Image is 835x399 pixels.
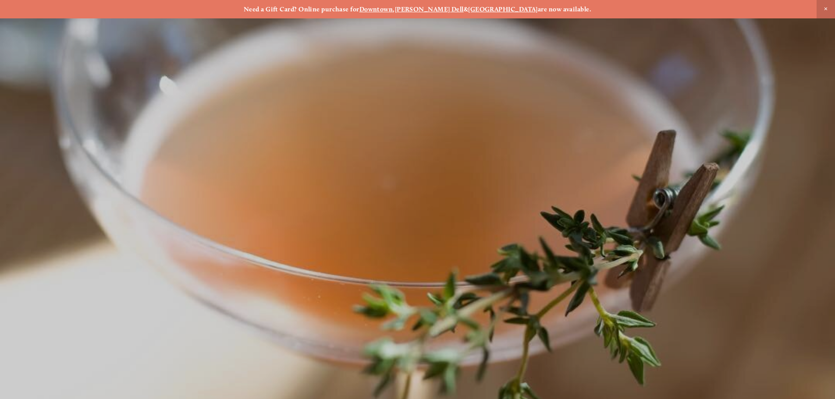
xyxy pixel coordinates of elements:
strong: & [464,5,468,13]
a: Downtown [359,5,393,13]
a: [GEOGRAPHIC_DATA] [468,5,538,13]
strong: , [393,5,394,13]
strong: are now available. [538,5,591,13]
a: [PERSON_NAME] Dell [395,5,464,13]
strong: Need a Gift Card? Online purchase for [244,5,359,13]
